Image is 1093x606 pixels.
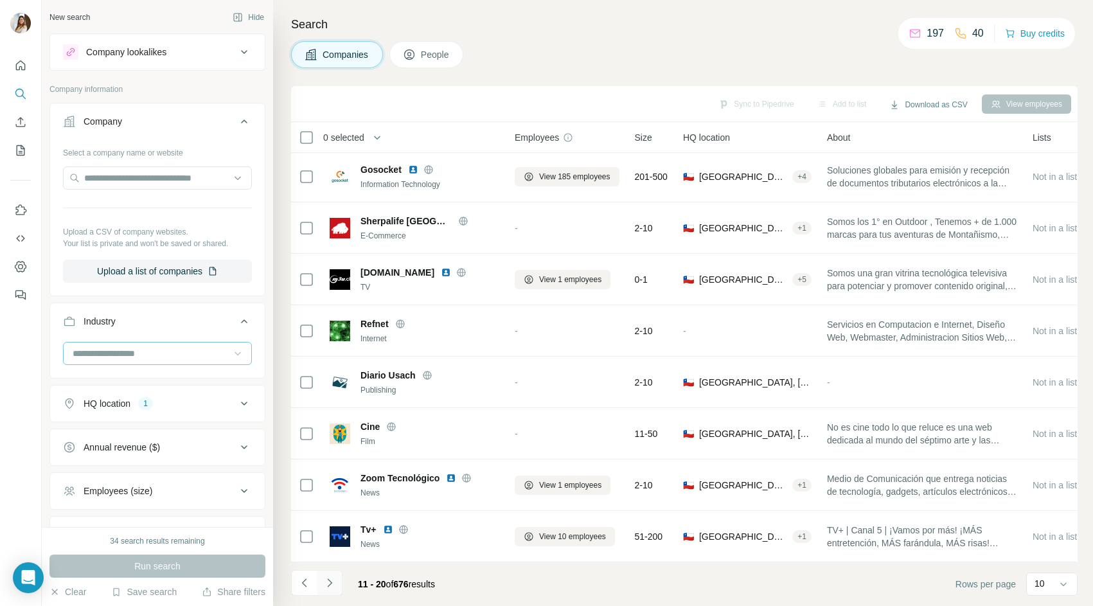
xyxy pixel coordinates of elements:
p: 10 [1035,577,1045,590]
img: LinkedIn logo [446,473,456,483]
span: - [827,377,830,388]
span: 🇨🇱 [683,530,694,543]
span: View 10 employees [539,531,606,542]
span: People [421,48,450,61]
span: 2-10 [635,479,653,492]
button: My lists [10,139,31,162]
div: Internet [360,333,499,344]
div: Open Intercom Messenger [13,562,44,593]
span: - [683,326,686,336]
div: + 4 [792,171,812,183]
span: Servicios en Computacion e Internet, Diseño Web, Webmaster, Administracion Sitios Web, Redes, Wif... [827,318,1017,344]
button: Use Surfe on LinkedIn [10,199,31,222]
span: Employees [515,131,559,144]
button: Technologies [50,519,265,550]
span: Lists [1033,131,1051,144]
span: - [515,223,518,233]
div: New search [49,12,90,23]
div: Annual revenue ($) [84,441,160,454]
span: 🇨🇱 [683,479,694,492]
button: View 10 employees [515,527,615,546]
img: LinkedIn logo [441,267,451,278]
span: 2-10 [635,222,653,235]
span: View 1 employees [539,479,601,491]
span: Refnet [360,317,389,330]
button: Quick start [10,54,31,77]
span: Zoom Tecnológico [360,472,440,485]
span: [DOMAIN_NAME] [360,266,434,279]
h4: Search [291,15,1078,33]
button: Dashboard [10,255,31,278]
span: View 1 employees [539,274,601,285]
div: 34 search results remaining [110,535,204,547]
button: Navigate to next page [317,570,342,596]
span: results [358,579,435,589]
span: Tv+ [360,523,377,536]
span: - [515,377,518,388]
span: 0 selected [323,131,364,144]
div: Employees (size) [84,485,152,497]
span: Not in a list [1033,429,1077,439]
span: Size [635,131,652,144]
div: Company [84,115,122,128]
div: News [360,487,499,499]
button: Navigate to previous page [291,570,317,596]
span: [GEOGRAPHIC_DATA], [PERSON_NAME][GEOGRAPHIC_DATA] [699,273,787,286]
span: Diario Usach [360,369,416,382]
span: [GEOGRAPHIC_DATA], [PERSON_NAME][GEOGRAPHIC_DATA] [699,376,812,389]
span: 🇨🇱 [683,427,694,440]
button: Save search [111,585,177,598]
span: Medio de Comunicación que entrega noticias de tecnología, gadgets, artículos electrónicos e inter... [827,472,1017,498]
span: 0-1 [635,273,648,286]
span: 201-500 [635,170,668,183]
div: Company lookalikes [86,46,166,58]
button: Upload a list of companies [63,260,252,283]
button: Industry [50,306,265,342]
div: 1 [138,398,153,409]
span: Not in a list [1033,223,1077,233]
span: Not in a list [1033,172,1077,182]
span: View 185 employees [539,171,610,183]
button: Employees (size) [50,476,265,506]
span: [GEOGRAPHIC_DATA], [PERSON_NAME][GEOGRAPHIC_DATA] [699,222,787,235]
div: E-Commerce [360,230,499,242]
p: Your list is private and won't be saved or shared. [63,238,252,249]
div: Industry [84,315,116,328]
div: News [360,539,499,550]
span: Somos los 1° en Outdoor , Tenemos + de 1.000 marcas para tus aventuras de Montañismo, Escalada , ... [827,215,1017,241]
span: 🇨🇱 [683,376,694,389]
span: Not in a list [1033,326,1077,336]
p: 40 [972,26,984,41]
button: Company [50,106,265,142]
span: TV+ | Canal 5 | ¡Vamos por más! ¡MÁS entretención, MÁS farándula, MÁS risas! Prende la tele y enc... [827,524,1017,549]
span: About [827,131,851,144]
button: Annual revenue ($) [50,432,265,463]
span: Gosocket [360,163,402,176]
button: Buy credits [1005,24,1065,42]
button: Enrich CSV [10,111,31,134]
div: Select a company name or website [63,142,252,159]
img: Logo of Zoom Tecnológico [330,475,350,495]
button: Use Surfe API [10,227,31,250]
img: LinkedIn logo [383,524,393,535]
button: Share filters [202,585,265,598]
img: Logo of Diario Usach [330,372,350,393]
span: 11-50 [635,427,658,440]
p: Upload a CSV of company websites. [63,226,252,238]
span: 🇨🇱 [683,222,694,235]
div: Publishing [360,384,499,396]
img: LinkedIn logo [408,165,418,175]
span: Not in a list [1033,531,1077,542]
img: Logo of Refnet [330,321,350,341]
button: View 185 employees [515,167,619,186]
button: Download as CSV [880,95,976,114]
span: [GEOGRAPHIC_DATA], [PERSON_NAME][GEOGRAPHIC_DATA] [699,427,812,440]
div: HQ location [84,397,130,410]
p: Company information [49,84,265,95]
div: Information Technology [360,179,499,190]
span: 🇨🇱 [683,170,694,183]
button: Clear [49,585,86,598]
span: Not in a list [1033,377,1077,388]
button: Search [10,82,31,105]
span: 2-10 [635,376,653,389]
